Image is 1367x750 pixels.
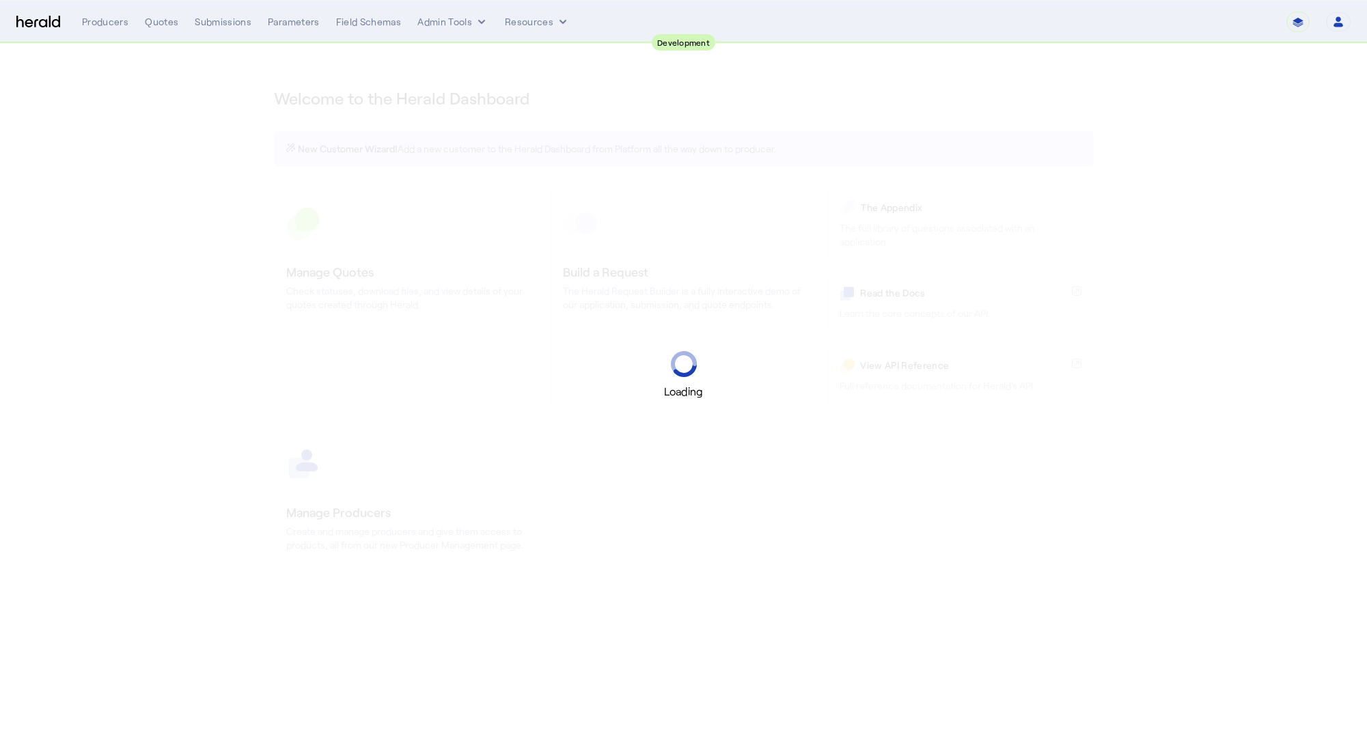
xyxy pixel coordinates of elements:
[16,16,60,29] img: Herald Logo
[268,15,320,29] div: Parameters
[652,34,715,51] div: Development
[195,15,251,29] div: Submissions
[417,15,488,29] button: internal dropdown menu
[336,15,402,29] div: Field Schemas
[82,15,128,29] div: Producers
[145,15,178,29] div: Quotes
[505,15,570,29] button: Resources dropdown menu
